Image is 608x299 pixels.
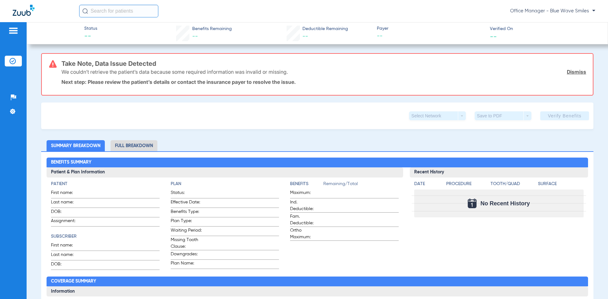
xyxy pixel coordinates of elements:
[51,181,159,187] h4: Patient
[290,213,321,227] span: Fam. Deductible:
[290,199,321,212] span: Ind. Deductible:
[468,199,477,208] img: Calendar
[111,140,157,151] li: Full Breakdown
[49,60,57,68] img: error-icon
[446,181,488,190] app-breakdown-title: Procedure
[410,167,588,178] h3: Recent History
[192,26,232,32] span: Benefits Remaining
[61,69,288,75] p: We couldn’t retrieve the patient’s data because some required information was invalid or missing.
[446,181,488,187] h4: Procedure
[51,233,159,240] h4: Subscriber
[171,190,202,198] span: Status:
[84,32,97,41] span: --
[51,190,82,198] span: First name:
[51,218,82,226] span: Assignment:
[323,181,398,190] span: Remaining/Total
[490,26,598,32] span: Verified On
[302,34,308,39] span: --
[491,181,536,190] app-breakdown-title: Tooth/Quad
[51,261,82,270] span: DOB:
[290,190,321,198] span: Maximum:
[51,252,82,260] span: Last name:
[490,33,497,40] span: --
[47,158,588,168] h2: Benefits Summary
[510,8,595,14] span: Office Manager - Blue Wave Smiles
[290,181,323,187] h4: Benefits
[47,286,588,296] h3: Information
[491,181,536,187] h4: Tooth/Quad
[51,209,82,217] span: DOB:
[538,181,583,190] app-breakdown-title: Surface
[192,34,198,39] span: --
[290,227,321,240] span: Ortho Maximum:
[480,200,530,207] span: No Recent History
[538,181,583,187] h4: Surface
[79,5,158,17] input: Search for patients
[171,260,202,269] span: Plan Name:
[171,227,202,236] span: Waiting Period:
[171,237,202,250] span: Missing Tooth Clause:
[414,181,441,187] h4: Date
[51,242,82,251] span: First name:
[84,25,97,32] span: Status
[302,26,348,32] span: Deductible Remaining
[414,181,441,190] app-breakdown-title: Date
[8,27,18,34] img: hamburger-icon
[47,277,588,287] h2: Coverage Summary
[13,5,35,16] img: Zuub Logo
[171,181,279,187] h4: Plan
[567,69,586,75] a: Dismiss
[377,25,484,32] span: Payer
[171,209,202,217] span: Benefits Type:
[61,79,586,85] p: Next step: Please review the patient’s details or contact the insurance payer to resolve the issue.
[290,181,323,190] app-breakdown-title: Benefits
[171,218,202,226] span: Plan Type:
[82,8,88,14] img: Search Icon
[171,199,202,208] span: Effective Date:
[47,140,105,151] li: Summary Breakdown
[47,167,403,178] h3: Patient & Plan Information
[377,32,484,40] span: --
[171,251,202,259] span: Downgrades:
[51,199,82,208] span: Last name:
[61,60,586,67] h3: Take Note, Data Issue Detected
